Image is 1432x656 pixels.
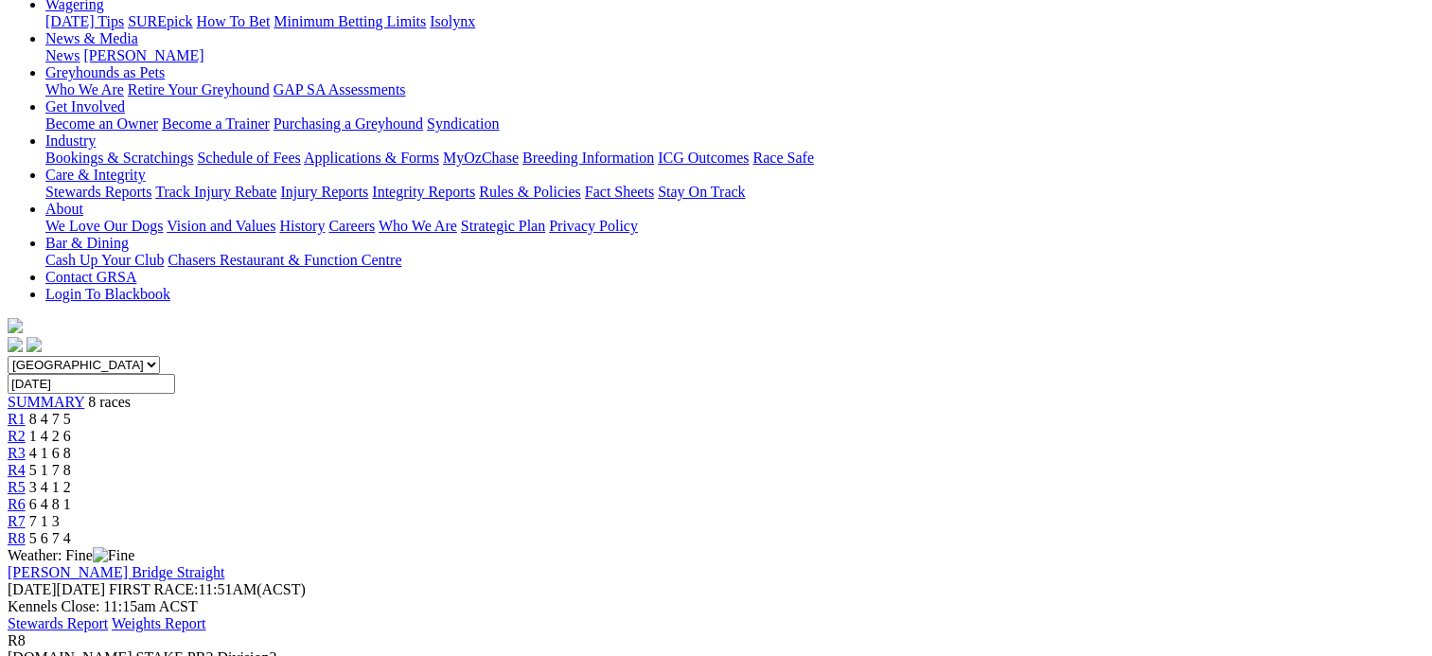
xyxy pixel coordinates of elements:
[45,252,164,268] a: Cash Up Your Club
[280,184,368,200] a: Injury Reports
[197,150,300,166] a: Schedule of Fees
[279,218,325,234] a: History
[45,13,124,29] a: [DATE] Tips
[658,184,745,200] a: Stay On Track
[8,374,175,394] input: Select date
[8,394,84,410] a: SUMMARY
[427,115,499,132] a: Syndication
[45,47,1424,64] div: News & Media
[29,445,71,461] span: 4 1 6 8
[8,479,26,495] a: R5
[45,150,1424,167] div: Industry
[88,394,131,410] span: 8 races
[109,581,198,597] span: FIRST RACE:
[328,218,375,234] a: Careers
[379,218,457,234] a: Who We Are
[83,47,203,63] a: [PERSON_NAME]
[45,235,129,251] a: Bar & Dining
[45,30,138,46] a: News & Media
[8,411,26,427] a: R1
[45,115,158,132] a: Become an Owner
[8,598,1424,615] div: Kennels Close: 11:15am ACST
[479,184,581,200] a: Rules & Policies
[461,218,545,234] a: Strategic Plan
[45,184,151,200] a: Stewards Reports
[29,530,71,546] span: 5 6 7 4
[45,218,1424,235] div: About
[45,218,163,234] a: We Love Our Dogs
[8,462,26,478] a: R4
[45,98,125,115] a: Get Involved
[585,184,654,200] a: Fact Sheets
[658,150,749,166] a: ICG Outcomes
[29,496,71,512] span: 6 4 8 1
[8,337,23,352] img: facebook.svg
[45,47,80,63] a: News
[109,581,306,597] span: 11:51AM(ACST)
[8,496,26,512] a: R6
[112,615,206,631] a: Weights Report
[45,286,170,302] a: Login To Blackbook
[45,13,1424,30] div: Wagering
[162,115,270,132] a: Become a Trainer
[443,150,519,166] a: MyOzChase
[128,13,192,29] a: SUREpick
[45,252,1424,269] div: Bar & Dining
[45,150,193,166] a: Bookings & Scratchings
[29,428,71,444] span: 1 4 2 6
[27,337,42,352] img: twitter.svg
[304,150,439,166] a: Applications & Forms
[197,13,271,29] a: How To Bet
[168,252,401,268] a: Chasers Restaurant & Function Centre
[8,445,26,461] a: R3
[8,530,26,546] a: R8
[8,581,105,597] span: [DATE]
[155,184,276,200] a: Track Injury Rebate
[45,184,1424,201] div: Care & Integrity
[45,167,146,183] a: Care & Integrity
[8,615,108,631] a: Stewards Report
[45,133,96,149] a: Industry
[8,513,26,529] a: R7
[128,81,270,98] a: Retire Your Greyhound
[29,462,71,478] span: 5 1 7 8
[274,13,426,29] a: Minimum Betting Limits
[430,13,475,29] a: Isolynx
[167,218,275,234] a: Vision and Values
[8,632,26,648] span: R8
[522,150,654,166] a: Breeding Information
[45,201,83,217] a: About
[29,513,60,529] span: 7 1 3
[29,411,71,427] span: 8 4 7 5
[8,547,134,563] span: Weather: Fine
[45,81,1424,98] div: Greyhounds as Pets
[8,564,224,580] a: [PERSON_NAME] Bridge Straight
[549,218,638,234] a: Privacy Policy
[45,269,136,285] a: Contact GRSA
[45,115,1424,133] div: Get Involved
[8,428,26,444] a: R2
[752,150,813,166] a: Race Safe
[29,479,71,495] span: 3 4 1 2
[274,81,406,98] a: GAP SA Assessments
[45,64,165,80] a: Greyhounds as Pets
[8,581,57,597] span: [DATE]
[274,115,423,132] a: Purchasing a Greyhound
[45,81,124,98] a: Who We Are
[8,318,23,333] img: logo-grsa-white.png
[93,547,134,564] img: Fine
[372,184,475,200] a: Integrity Reports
